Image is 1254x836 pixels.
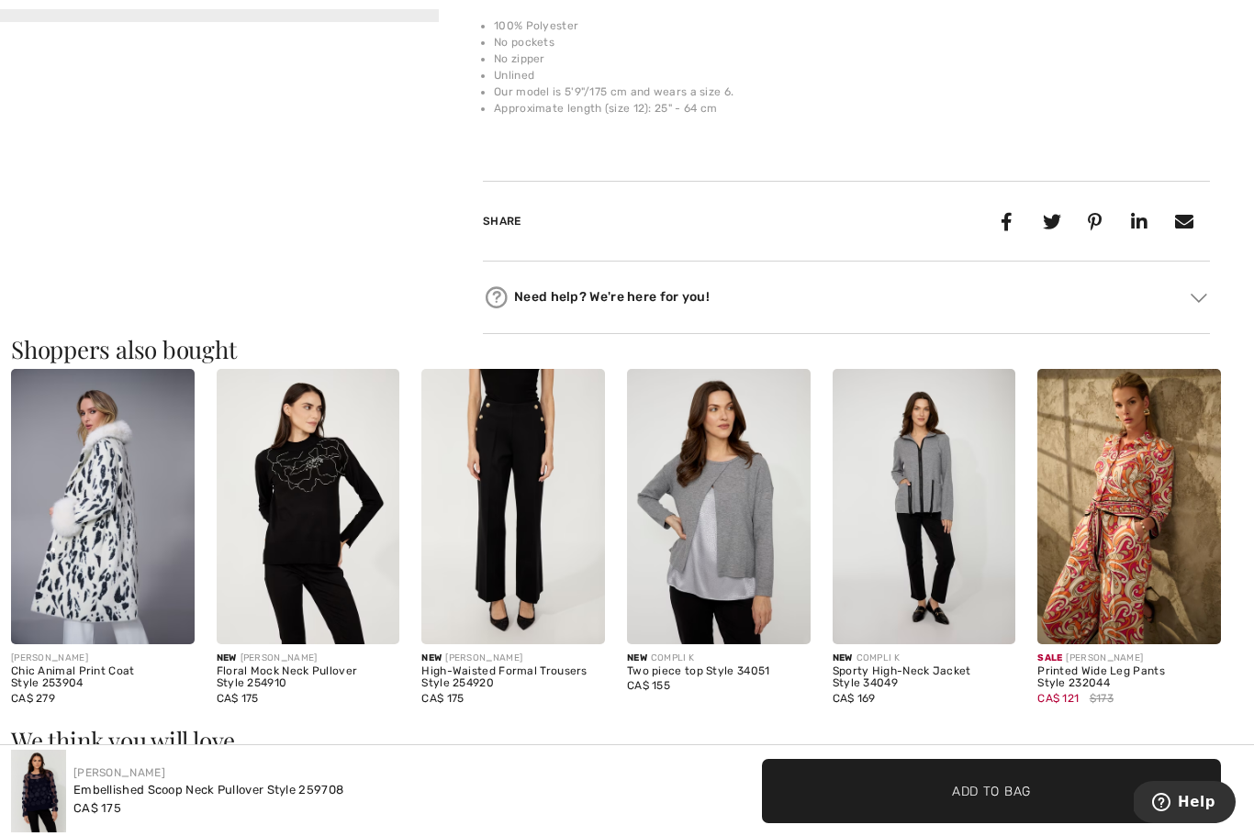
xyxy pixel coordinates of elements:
iframe: Opens a widget where you can find more information [1134,781,1236,827]
span: Sale [1037,652,1062,663]
div: Embellished Scoop Neck Pullover Style 259708 [73,781,343,799]
span: New [217,652,237,663]
li: No pockets [494,34,1210,50]
span: New [627,652,647,663]
span: New [833,652,853,663]
span: CA$ 121 [1037,692,1079,705]
span: Share [483,215,521,228]
li: No zipper [494,50,1210,67]
span: CA$ 279 [11,692,55,705]
li: 100% Polyester [494,17,1210,34]
span: New [421,652,442,663]
div: [PERSON_NAME] [421,652,605,665]
span: CA$ 175 [421,692,464,705]
h3: We think you will love [11,729,1243,752]
div: High-Waisted Formal Trousers Style 254920 [421,665,605,691]
span: CA$ 169 [833,692,876,705]
div: [PERSON_NAME] [1037,652,1221,665]
div: [PERSON_NAME] [217,652,400,665]
div: COMPLI K [833,652,1016,665]
div: Chic Animal Print Coat Style 253904 [11,665,195,691]
img: High-Waisted Formal Trousers Style 254920 [421,369,605,643]
div: Floral Mock Neck Pullover Style 254910 [217,665,400,691]
li: Our model is 5'9"/175 cm and wears a size 6. [494,84,1210,100]
div: Two piece top Style 34051 [627,665,811,678]
img: Arrow2.svg [1191,293,1207,302]
a: [PERSON_NAME] [73,766,165,779]
img: Floral Mock Neck Pullover Style 254910 [217,369,400,643]
span: CA$ 175 [217,692,259,705]
button: Add to Bag [762,759,1221,823]
div: [PERSON_NAME] [11,652,195,665]
div: Printed Wide Leg Pants Style 232044 [1037,665,1221,691]
span: Add to Bag [952,781,1031,800]
li: Approximate length (size 12): 25" - 64 cm [494,100,1210,117]
li: Unlined [494,67,1210,84]
span: CA$ 155 [627,679,670,692]
div: COMPLI K [627,652,811,665]
img: Embellished Scoop Neck Pullover Style 259708 [11,750,66,832]
img: Chic Animal Print Coat Style 253904 [11,369,195,643]
span: $173 [1090,690,1114,707]
div: Sporty High-Neck Jacket Style 34049 [833,665,1016,691]
img: Two piece top Style 34051 [627,369,811,643]
span: CA$ 175 [73,801,121,815]
h3: Shoppers also bought [11,338,1243,362]
div: Need help? We're here for you! [483,284,1210,311]
img: Sporty High-Neck Jacket Style 34049 [833,369,1016,643]
img: Printed Wide Leg Pants Style 232044 [1037,369,1221,643]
